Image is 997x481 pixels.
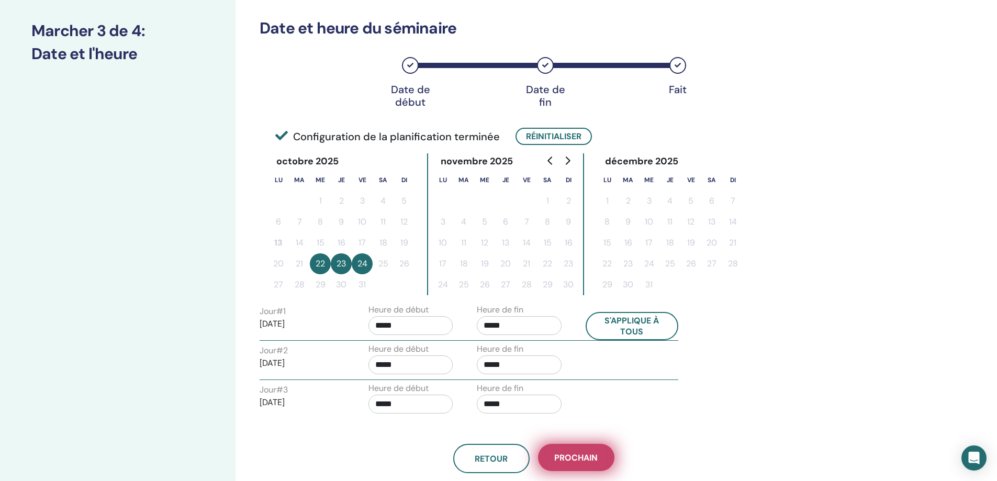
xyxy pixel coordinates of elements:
[475,453,508,464] span: Retour
[537,274,558,295] button: 29
[268,274,289,295] button: 27
[310,191,331,211] button: 1
[331,170,352,191] th: jeudi
[394,211,415,232] button: 12
[453,444,530,473] button: Retour
[618,170,638,191] th: mardi
[722,170,743,191] th: dimanche
[260,318,344,330] p: [DATE]
[477,343,523,355] label: Heure de fin
[659,232,680,253] button: 18
[519,83,572,108] div: Date de fin
[352,274,373,295] button: 31
[558,232,579,253] button: 16
[701,191,722,211] button: 6
[453,211,474,232] button: 4
[373,191,394,211] button: 4
[260,357,344,370] p: [DATE]
[618,274,638,295] button: 30
[331,253,352,274] button: 23
[516,128,592,145] button: Réinitialiser
[618,253,638,274] button: 23
[554,452,598,463] span: Prochain
[537,191,558,211] button: 1
[638,170,659,191] th: mercredi
[961,445,987,471] div: Open Intercom Messenger
[368,304,429,316] label: Heure de début
[453,253,474,274] button: 18
[516,211,537,232] button: 7
[597,170,618,191] th: lundi
[477,382,523,395] label: Heure de fin
[368,382,429,395] label: Heure de début
[558,191,579,211] button: 2
[495,274,516,295] button: 27
[260,344,288,357] label: Jour # 2
[558,274,579,295] button: 30
[268,153,348,170] div: octobre 2025
[368,343,429,355] label: Heure de début
[542,150,559,171] button: Go to previous month
[432,253,453,274] button: 17
[618,232,638,253] button: 16
[558,253,579,274] button: 23
[394,232,415,253] button: 19
[516,274,537,295] button: 28
[495,170,516,191] th: jeudi
[331,232,352,253] button: 16
[331,191,352,211] button: 2
[260,396,344,409] p: [DATE]
[659,170,680,191] th: jeudi
[31,44,204,63] h3: Date et l'heure
[680,232,701,253] button: 19
[701,253,722,274] button: 27
[432,170,453,191] th: lundi
[558,211,579,232] button: 9
[268,253,289,274] button: 20
[289,170,310,191] th: mardi
[638,253,659,274] button: 24
[352,253,373,274] button: 24
[453,274,474,295] button: 25
[474,232,495,253] button: 12
[618,191,638,211] button: 2
[586,312,679,340] button: S'applique à tous
[310,274,331,295] button: 29
[289,274,310,295] button: 28
[310,211,331,232] button: 8
[474,253,495,274] button: 19
[432,274,453,295] button: 24
[537,232,558,253] button: 15
[701,232,722,253] button: 20
[352,232,373,253] button: 17
[331,211,352,232] button: 9
[680,253,701,274] button: 26
[268,170,289,191] th: lundi
[310,232,331,253] button: 15
[638,232,659,253] button: 17
[680,170,701,191] th: vendredi
[432,232,453,253] button: 10
[597,232,618,253] button: 15
[352,170,373,191] th: vendredi
[260,384,288,396] label: Jour # 3
[722,211,743,232] button: 14
[453,170,474,191] th: mardi
[638,211,659,232] button: 10
[659,253,680,274] button: 25
[373,253,394,274] button: 25
[373,170,394,191] th: samedi
[537,253,558,274] button: 22
[394,253,415,274] button: 26
[474,211,495,232] button: 5
[722,232,743,253] button: 21
[495,211,516,232] button: 6
[432,211,453,232] button: 3
[680,191,701,211] button: 5
[384,83,436,108] div: Date de début
[597,274,618,295] button: 29
[477,304,523,316] label: Heure de fin
[268,211,289,232] button: 6
[453,232,474,253] button: 11
[516,232,537,253] button: 14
